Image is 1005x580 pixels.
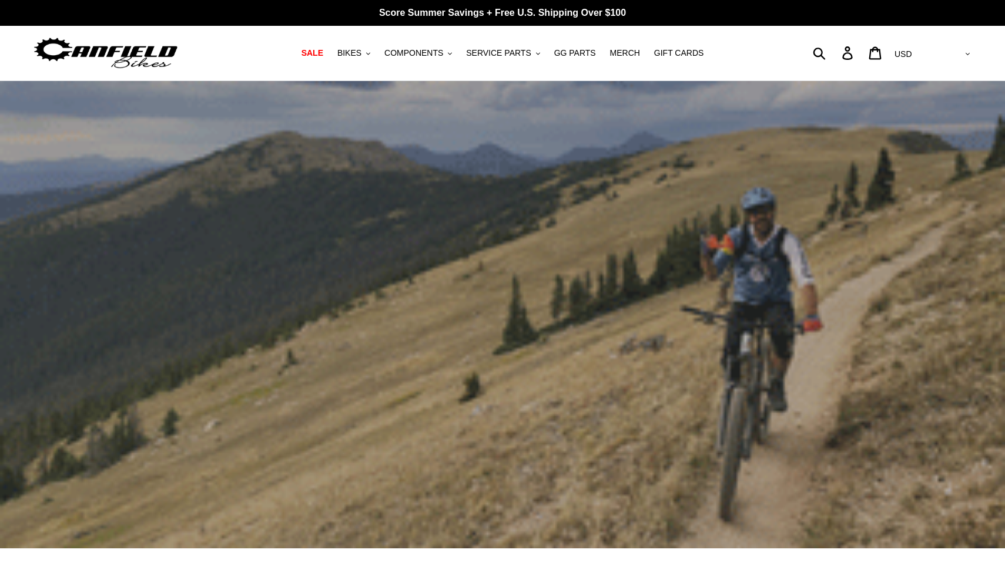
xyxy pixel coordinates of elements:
span: BIKES [337,48,361,58]
span: GIFT CARDS [654,48,704,58]
span: SALE [301,48,323,58]
button: COMPONENTS [378,45,458,61]
a: MERCH [604,45,646,61]
input: Search [819,40,849,66]
button: SERVICE PARTS [460,45,545,61]
a: SALE [296,45,329,61]
img: Canfield Bikes [32,35,179,72]
span: GG PARTS [554,48,596,58]
span: COMPONENTS [384,48,443,58]
a: GIFT CARDS [648,45,710,61]
a: GG PARTS [548,45,602,61]
button: BIKES [331,45,376,61]
span: MERCH [610,48,640,58]
span: SERVICE PARTS [466,48,531,58]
